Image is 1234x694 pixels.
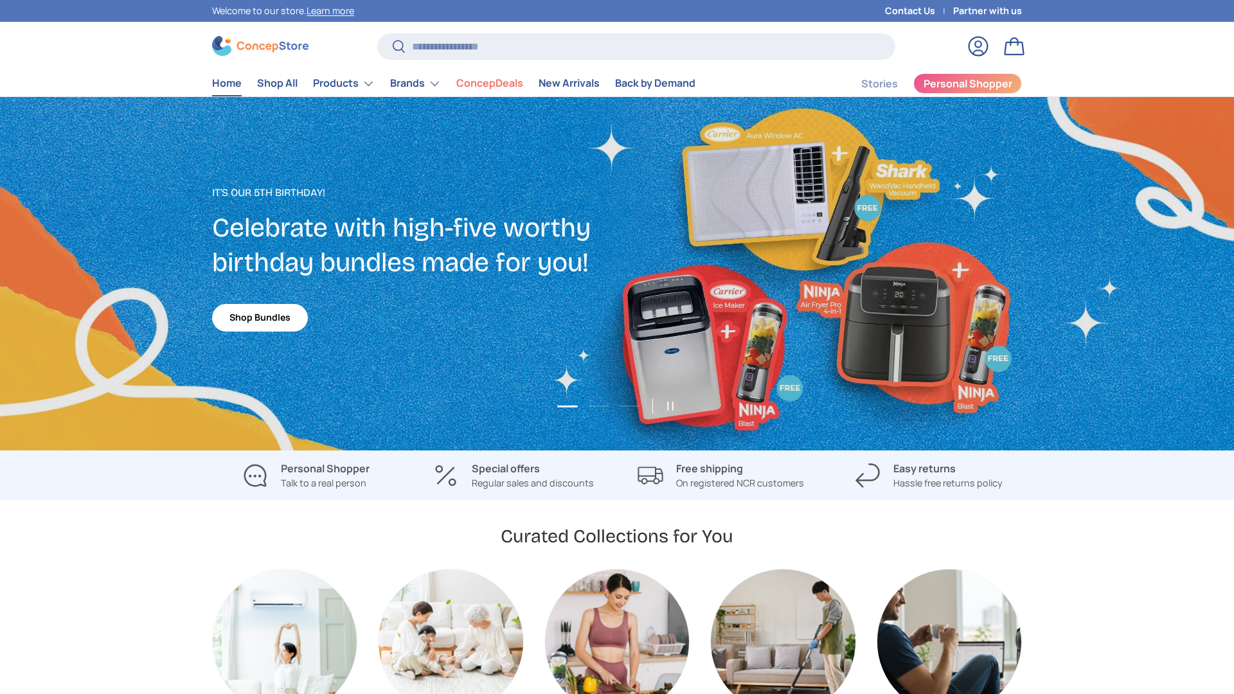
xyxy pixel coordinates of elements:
[627,461,814,490] a: Free shipping On registered NCR customers
[212,461,399,490] a: Personal Shopper Talk to a real person
[212,36,308,56] img: ConcepStore
[212,211,617,280] h2: Celebrate with high-five worthy birthday bundles made for you!
[390,71,441,96] a: Brands
[676,461,743,476] strong: Free shipping
[472,476,594,490] p: Regular sales and discounts
[953,4,1022,18] a: Partner with us
[281,461,370,476] strong: Personal Shopper
[861,71,898,96] a: Stories
[420,461,607,490] a: Special offers Regular sales and discounts
[212,185,617,200] p: It's our 5th Birthday!
[501,524,733,548] h2: Curated Collections for You
[212,4,354,18] p: Welcome to our store.
[257,71,298,96] a: Shop All
[539,71,600,96] a: New Arrivals
[913,73,1022,94] a: Personal Shopper
[382,71,449,96] summary: Brands
[305,71,382,96] summary: Products
[281,476,370,490] p: Talk to a real person
[212,71,242,96] a: Home
[615,71,695,96] a: Back by Demand
[835,461,1022,490] a: Easy returns Hassle free returns policy
[893,476,1003,490] p: Hassle free returns policy
[893,461,956,476] strong: Easy returns
[885,4,953,18] a: Contact Us
[830,71,1022,96] nav: Secondary
[212,71,695,96] nav: Primary
[924,78,1012,89] span: Personal Shopper
[456,71,523,96] a: ConcepDeals
[307,4,354,17] a: Learn more
[472,461,540,476] strong: Special offers
[676,476,804,490] p: On registered NCR customers
[212,304,308,332] a: Shop Bundles
[313,71,375,96] a: Products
